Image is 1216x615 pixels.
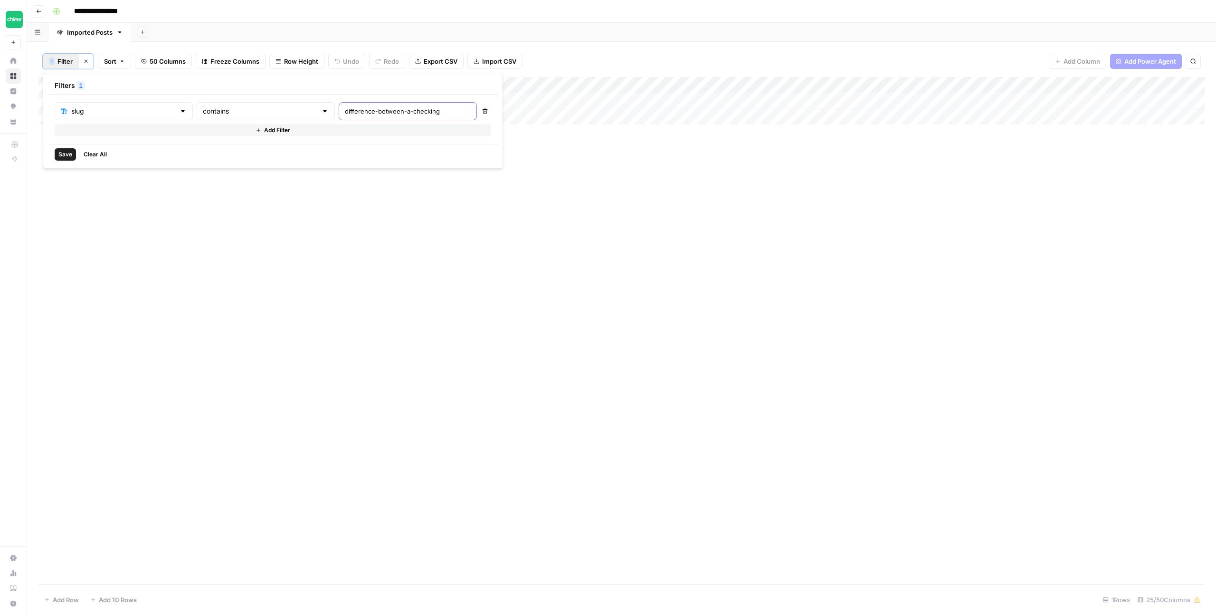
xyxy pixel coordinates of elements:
[49,58,55,65] div: 1
[6,99,21,114] a: Opportunities
[85,592,142,607] button: Add 10 Rows
[203,106,317,116] input: contains
[1124,57,1176,66] span: Add Power Agent
[6,53,21,68] a: Home
[77,81,85,90] div: 1
[43,54,78,69] button: 1Filter
[43,73,503,169] div: 1Filter
[210,57,259,66] span: Freeze Columns
[84,150,107,159] span: Clear All
[135,54,192,69] button: 50 Columns
[6,596,21,611] button: Help + Support
[47,77,499,95] div: Filters
[58,150,72,159] span: Save
[104,57,116,66] span: Sort
[71,106,175,116] input: slug
[264,126,290,135] span: Add Filter
[99,595,137,605] span: Add 10 Rows
[55,124,491,136] button: Add Filter
[1064,57,1100,66] span: Add Column
[6,581,21,596] a: Learning Hub
[6,114,21,129] a: Your Data
[369,54,405,69] button: Redo
[1099,592,1134,607] div: 1 Rows
[53,595,79,605] span: Add Row
[67,28,113,37] div: Imported Posts
[57,57,73,66] span: Filter
[6,84,21,99] a: Insights
[467,54,522,69] button: Import CSV
[6,566,21,581] a: Usage
[284,57,318,66] span: Row Height
[50,58,53,65] span: 1
[424,57,457,66] span: Export CSV
[1110,54,1182,69] button: Add Power Agent
[80,148,111,161] button: Clear All
[1134,592,1205,607] div: 25/50 Columns
[6,68,21,84] a: Browse
[38,592,85,607] button: Add Row
[269,54,324,69] button: Row Height
[482,57,516,66] span: Import CSV
[79,81,83,90] span: 1
[48,23,131,42] a: Imported Posts
[409,54,464,69] button: Export CSV
[196,54,266,69] button: Freeze Columns
[6,8,21,31] button: Workspace: Chime
[384,57,399,66] span: Redo
[343,57,359,66] span: Undo
[6,550,21,566] a: Settings
[328,54,365,69] button: Undo
[6,11,23,28] img: Chime Logo
[98,54,131,69] button: Sort
[1049,54,1106,69] button: Add Column
[55,148,76,161] button: Save
[150,57,186,66] span: 50 Columns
